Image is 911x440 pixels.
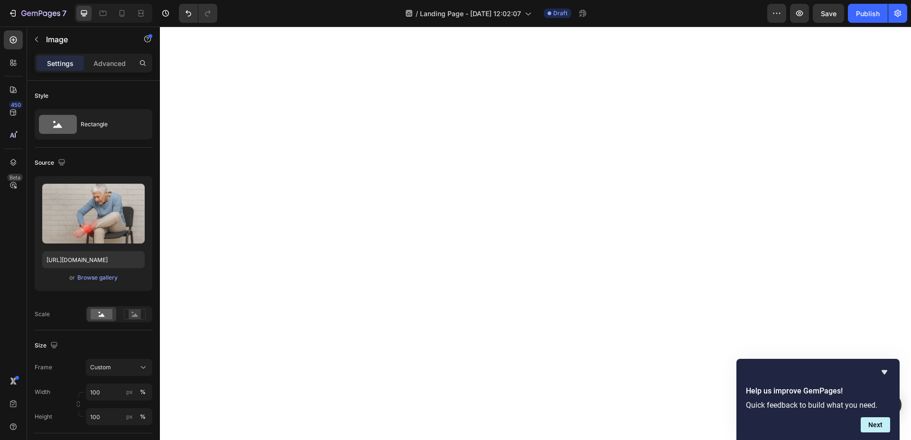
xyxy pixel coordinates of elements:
p: Image [46,34,127,45]
div: Size [35,339,60,352]
label: Height [35,412,52,421]
div: px [126,388,133,396]
button: 7 [4,4,71,23]
div: Rectangle [81,113,139,135]
p: Advanced [93,58,126,68]
button: % [124,411,135,422]
div: % [140,412,146,421]
p: Settings [47,58,74,68]
div: px [126,412,133,421]
p: Quick feedback to build what you need. [746,401,890,410]
label: Width [35,388,50,396]
p: 7 [62,8,66,19]
span: Draft [553,9,567,18]
input: px% [86,408,152,425]
span: Custom [90,363,111,372]
button: Publish [848,4,888,23]
button: % [124,386,135,398]
div: Scale [35,310,50,318]
div: Publish [856,9,880,19]
div: % [140,388,146,396]
div: Source [35,157,67,169]
div: Beta [7,174,23,181]
button: Save [813,4,844,23]
button: Browse gallery [77,273,118,282]
span: or [69,272,75,283]
input: px% [86,384,152,401]
button: Next question [861,417,890,432]
span: Save [821,9,837,18]
span: / [416,9,418,19]
div: 450 [9,101,23,109]
label: Frame [35,363,52,372]
img: preview-image [42,184,145,243]
button: Hide survey [879,366,890,378]
button: Custom [86,359,152,376]
div: Style [35,92,48,100]
div: Help us improve GemPages! [746,366,890,432]
input: https://example.com/image.jpg [42,251,145,268]
button: px [137,411,149,422]
span: Landing Page - [DATE] 12:02:07 [420,9,521,19]
button: px [137,386,149,398]
iframe: Design area [160,27,911,440]
h2: Help us improve GemPages! [746,385,890,397]
div: Undo/Redo [179,4,217,23]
